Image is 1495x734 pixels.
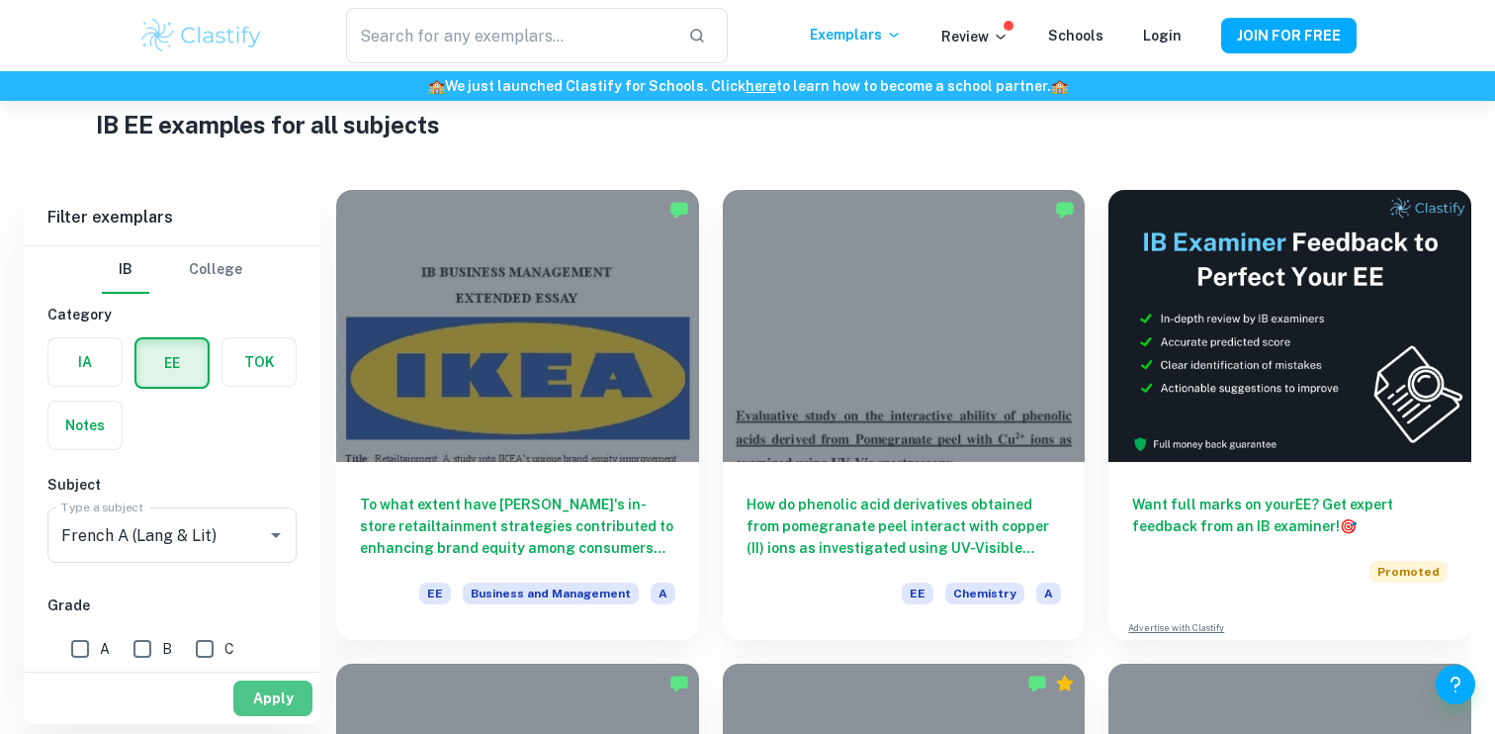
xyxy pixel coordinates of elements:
[102,246,242,294] div: Filter type choice
[651,583,675,604] span: A
[945,583,1024,604] span: Chemistry
[222,338,296,386] button: TOK
[4,75,1491,97] h6: We just launched Clastify for Schools. Click to learn how to become a school partner.
[224,638,234,660] span: C
[723,190,1086,640] a: How do phenolic acid derivatives obtained from pomegranate peel interact with copper (II) ions as...
[1048,28,1103,44] a: Schools
[747,494,1062,559] h6: How do phenolic acid derivatives obtained from pomegranate peel interact with copper (II) ions as...
[48,402,122,449] button: Notes
[1027,674,1047,693] img: Marked
[24,190,320,245] h6: Filter exemplars
[746,78,776,94] a: here
[1143,28,1182,44] a: Login
[96,107,1399,142] h1: IB EE examples for all subjects
[136,339,208,387] button: EE
[100,638,110,660] span: A
[1036,583,1061,604] span: A
[669,674,689,693] img: Marked
[1369,561,1448,583] span: Promoted
[162,638,172,660] span: B
[428,78,445,94] span: 🏫
[47,304,297,325] h6: Category
[262,521,290,549] button: Open
[902,583,933,604] span: EE
[102,246,149,294] button: IB
[1055,200,1075,220] img: Marked
[419,583,451,604] span: EE
[1436,665,1475,704] button: Help and Feedback
[233,681,312,716] button: Apply
[810,24,902,46] p: Exemplars
[941,26,1009,47] p: Review
[346,8,672,63] input: Search for any exemplars...
[360,494,675,559] h6: To what extent have [PERSON_NAME]'s in-store retailtainment strategies contributed to enhancing b...
[138,16,264,55] img: Clastify logo
[48,338,122,386] button: IA
[1340,518,1357,534] span: 🎯
[1055,674,1075,693] div: Premium
[1108,190,1471,462] img: Thumbnail
[1132,494,1448,537] h6: Want full marks on your EE ? Get expert feedback from an IB examiner!
[47,474,297,496] h6: Subject
[189,246,242,294] button: College
[47,595,297,616] h6: Grade
[1108,190,1471,640] a: Want full marks on yourEE? Get expert feedback from an IB examiner!PromotedAdvertise with Clastify
[463,583,639,604] span: Business and Management
[336,190,699,640] a: To what extent have [PERSON_NAME]'s in-store retailtainment strategies contributed to enhancing b...
[1051,78,1068,94] span: 🏫
[669,200,689,220] img: Marked
[1221,18,1357,53] button: JOIN FOR FREE
[1128,621,1224,635] a: Advertise with Clastify
[61,499,143,515] label: Type a subject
